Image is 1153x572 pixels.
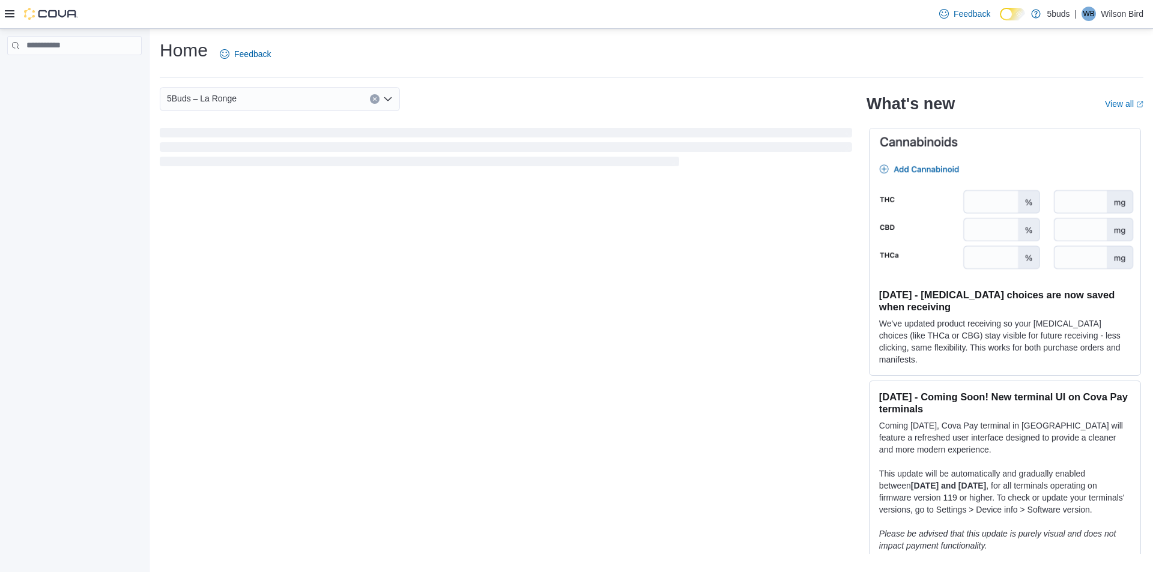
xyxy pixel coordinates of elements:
span: WB [1083,7,1095,21]
button: Clear input [370,94,380,104]
h1: Home [160,38,208,62]
a: View allExternal link [1105,99,1143,109]
h3: [DATE] - Coming Soon! New terminal UI on Cova Pay terminals [879,391,1131,415]
strong: [DATE] and [DATE] [911,481,986,490]
h3: [DATE] - [MEDICAL_DATA] choices are now saved when receiving [879,289,1131,313]
p: This update will be automatically and gradually enabled between , for all terminals operating on ... [879,468,1131,516]
span: Feedback [234,48,271,60]
em: Please be advised that this update is purely visual and does not impact payment functionality. [879,529,1116,550]
h2: What's new [867,94,955,113]
div: Wilson Bird [1082,7,1096,21]
svg: External link [1136,101,1143,108]
p: We've updated product receiving so your [MEDICAL_DATA] choices (like THCa or CBG) stay visible fo... [879,318,1131,366]
span: Feedback [954,8,990,20]
p: 5buds [1047,7,1070,21]
img: Cova [24,8,78,20]
span: 5Buds – La Ronge [167,91,237,106]
a: Feedback [215,42,276,66]
a: Feedback [934,2,995,26]
p: Wilson Bird [1101,7,1143,21]
p: Coming [DATE], Cova Pay terminal in [GEOGRAPHIC_DATA] will feature a refreshed user interface des... [879,420,1131,456]
button: Open list of options [383,94,393,104]
span: Loading [160,130,852,169]
input: Dark Mode [1000,8,1025,20]
nav: Complex example [7,58,142,86]
p: | [1075,7,1077,21]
